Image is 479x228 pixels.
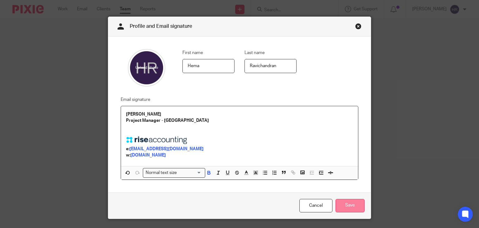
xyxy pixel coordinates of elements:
label: Email signature [121,97,150,103]
a: Cancel [299,199,332,212]
strong: Project Manager - [GEOGRAPHIC_DATA] [126,118,209,123]
a: Close this dialog window [355,23,361,32]
div: Search for option [143,168,205,178]
label: First name [182,50,203,56]
label: Last name [244,50,265,56]
span: Normal text size [144,170,178,176]
span: Profile and Email signature [130,24,192,29]
img: Image [126,136,188,144]
input: Save [336,199,365,212]
input: Search for option [179,170,201,176]
strong: w: [126,153,130,157]
a: [EMAIL_ADDRESS][DOMAIN_NAME] [129,147,204,151]
strong: [PERSON_NAME] [126,112,161,116]
a: [DOMAIN_NAME] [130,153,166,157]
strong: e: [126,147,129,151]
